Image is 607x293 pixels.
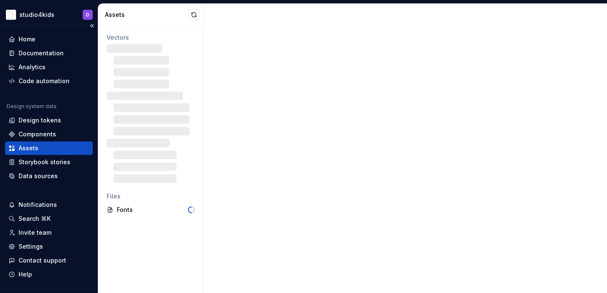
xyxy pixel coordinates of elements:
div: Search ⌘K [19,214,51,223]
button: Notifications [5,198,93,212]
div: Data sources [19,172,58,180]
button: Search ⌘K [5,212,93,225]
a: Assets [5,141,93,155]
div: Home [19,35,35,43]
div: Code automation [19,77,70,85]
div: Documentation [19,49,64,57]
div: Files [107,192,195,201]
div: Fonts [117,206,188,214]
a: Invite team [5,226,93,239]
div: Assets [19,144,38,152]
div: Design system data [7,103,56,110]
img: f1dd3a2a-5342-4756-bcfa-e9eec4c7fc0d.png [6,10,16,20]
button: Help [5,268,93,281]
div: Assets [105,11,188,19]
div: Analytics [19,63,46,71]
div: Components [19,130,56,138]
div: Invite team [19,228,51,237]
a: Home [5,33,93,46]
div: studio4kids [19,11,54,19]
button: studio4kidsD [2,5,96,24]
a: Code automation [5,74,93,88]
a: Documentation [5,46,93,60]
a: Analytics [5,60,93,74]
a: Storybook stories [5,155,93,169]
button: Contact support [5,254,93,267]
div: Design tokens [19,116,61,125]
div: Vectors [107,33,195,42]
div: D [86,11,89,18]
div: Contact support [19,256,66,265]
a: Data sources [5,169,93,183]
div: Help [19,270,32,279]
a: Components [5,128,93,141]
div: Storybook stories [19,158,70,166]
div: Notifications [19,201,57,209]
a: Fonts [103,203,198,217]
button: Collapse sidebar [86,20,98,32]
a: Design tokens [5,114,93,127]
a: Settings [5,240,93,253]
div: Settings [19,242,43,251]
